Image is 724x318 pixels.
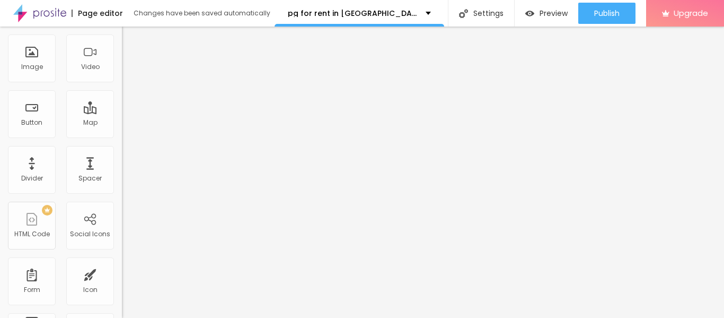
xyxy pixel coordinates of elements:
[674,8,708,18] span: Upgrade
[21,119,42,126] div: Button
[24,286,40,294] div: Form
[81,63,100,71] div: Video
[515,3,578,24] button: Preview
[70,230,110,238] div: Social Icons
[122,27,724,318] iframe: Editor
[21,175,43,182] div: Divider
[525,9,534,18] img: view-1.svg
[459,9,468,18] img: Icone
[83,286,98,294] div: Icon
[540,9,568,18] span: Preview
[14,230,50,238] div: HTML Code
[578,3,635,24] button: Publish
[134,10,270,16] div: Changes have been saved automatically
[72,10,123,17] div: Page editor
[594,9,620,18] span: Publish
[21,63,43,71] div: Image
[83,119,98,126] div: Map
[288,10,418,17] p: pg for rent in [GEOGRAPHIC_DATA]
[78,175,102,182] div: Spacer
